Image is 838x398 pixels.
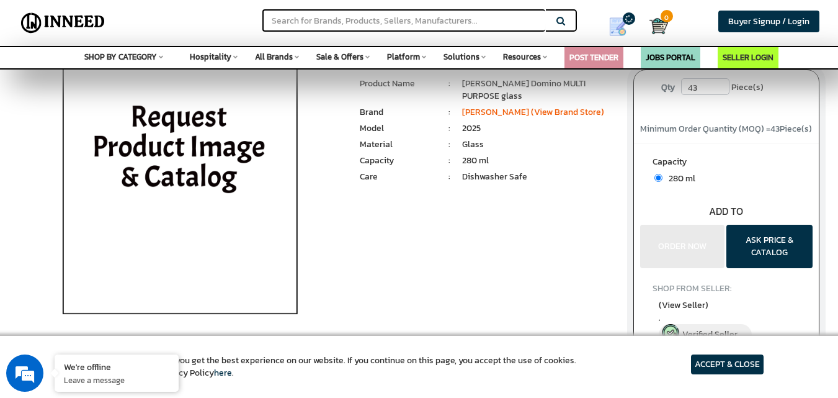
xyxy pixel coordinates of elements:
[723,52,773,63] a: SELLER LOGIN
[84,51,157,63] span: SHOP BY CATEGORY
[731,78,764,97] span: Piece(s)
[462,171,615,183] li: Dishwasher Safe
[640,122,812,135] span: Minimum Order Quantity (MOQ) = Piece(s)
[64,361,169,373] div: We're offline
[462,138,615,151] li: Glass
[649,17,668,35] img: Cart
[437,138,462,151] li: :
[659,313,795,323] span: ,
[64,374,169,386] p: Leave a message
[360,171,436,183] li: Care
[214,366,232,379] a: here
[595,12,649,41] a: my Quotes
[569,52,618,63] a: POST TENDER
[437,106,462,119] li: :
[634,204,819,219] div: ADD TO
[659,299,795,346] a: (View Seller) , Verified Seller
[659,299,708,312] span: (View Seller)
[437,171,462,183] li: :
[608,17,627,36] img: Show My Quotes
[653,156,801,171] label: Capacity
[360,122,436,135] li: Model
[662,172,695,185] span: 280 ml
[444,51,479,63] span: Solutions
[437,78,462,90] li: :
[662,324,680,343] img: inneed-verified-seller-icon.png
[462,78,615,102] li: [PERSON_NAME] Domino MULTI PURPOSE glass
[691,355,764,374] article: ACCEPT & CLOSE
[437,122,462,135] li: :
[360,106,436,119] li: Brand
[653,284,801,293] h4: SHOP FROM SELLER:
[17,7,109,38] img: Inneed.Market
[74,355,576,379] article: We use cookies to ensure you get the best experience on our website. If you continue on this page...
[262,9,545,32] input: Search for Brands, Products, Sellers, Manufacturers...
[649,12,657,40] a: Cart 0
[360,78,436,90] li: Product Name
[387,51,420,63] span: Platform
[360,155,436,167] li: Capacity
[462,106,604,119] a: [PERSON_NAME] (View Brand Store)
[255,51,293,63] span: All Brands
[646,52,695,63] a: JOBS PORTAL
[462,122,615,135] li: 2025
[718,11,819,32] a: Buyer Signup / Login
[726,225,813,268] button: ASK PRICE & CATALOG
[770,122,780,135] span: 43
[35,38,325,349] img: NADIR FIGUEIREDO Domino MULTI PURPOSE glass
[728,15,809,28] span: Buyer Signup / Login
[682,328,738,341] span: Verified Seller
[462,155,615,167] li: 280 ml
[437,155,462,167] li: :
[360,138,436,151] li: Material
[655,78,681,97] label: Qty
[661,10,673,22] span: 0
[503,51,541,63] span: Resources
[190,51,231,63] span: Hospitality
[316,51,363,63] span: Sale & Offers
